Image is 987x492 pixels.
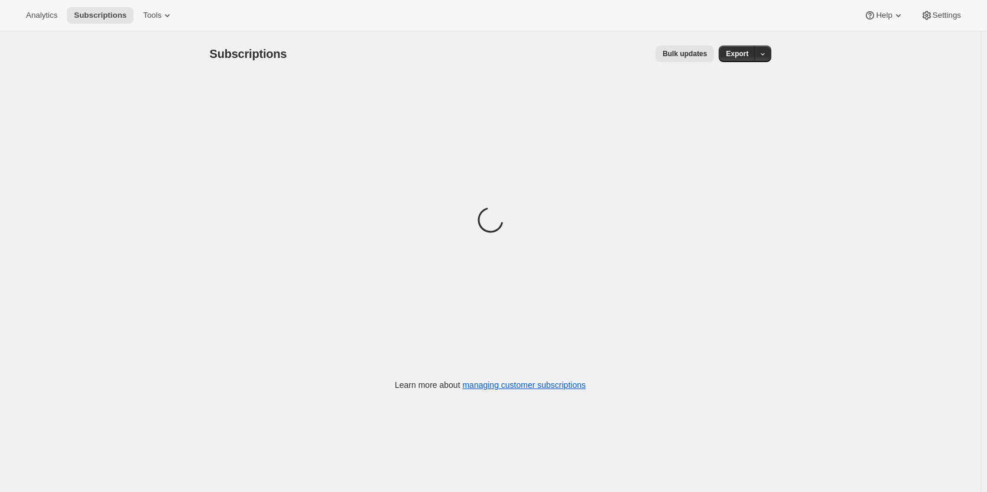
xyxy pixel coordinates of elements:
[876,11,892,20] span: Help
[136,7,180,24] button: Tools
[143,11,161,20] span: Tools
[663,49,707,59] span: Bulk updates
[655,46,714,62] button: Bulk updates
[462,380,586,390] a: managing customer subscriptions
[395,379,586,391] p: Learn more about
[210,47,287,60] span: Subscriptions
[67,7,134,24] button: Subscriptions
[74,11,126,20] span: Subscriptions
[933,11,961,20] span: Settings
[857,7,911,24] button: Help
[726,49,748,59] span: Export
[914,7,968,24] button: Settings
[19,7,64,24] button: Analytics
[26,11,57,20] span: Analytics
[719,46,755,62] button: Export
